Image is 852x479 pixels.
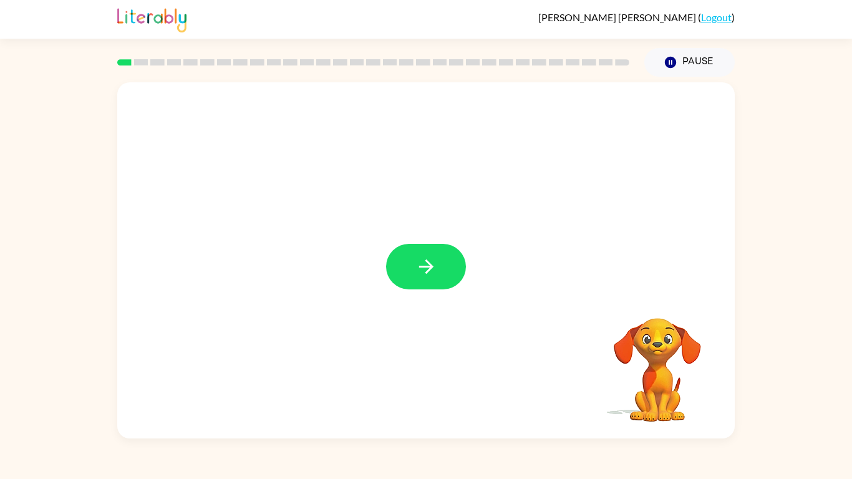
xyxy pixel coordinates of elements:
[701,11,732,23] a: Logout
[595,299,720,423] video: Your browser must support playing .mp4 files to use Literably. Please try using another browser.
[117,5,186,32] img: Literably
[538,11,698,23] span: [PERSON_NAME] [PERSON_NAME]
[538,11,735,23] div: ( )
[644,48,735,77] button: Pause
